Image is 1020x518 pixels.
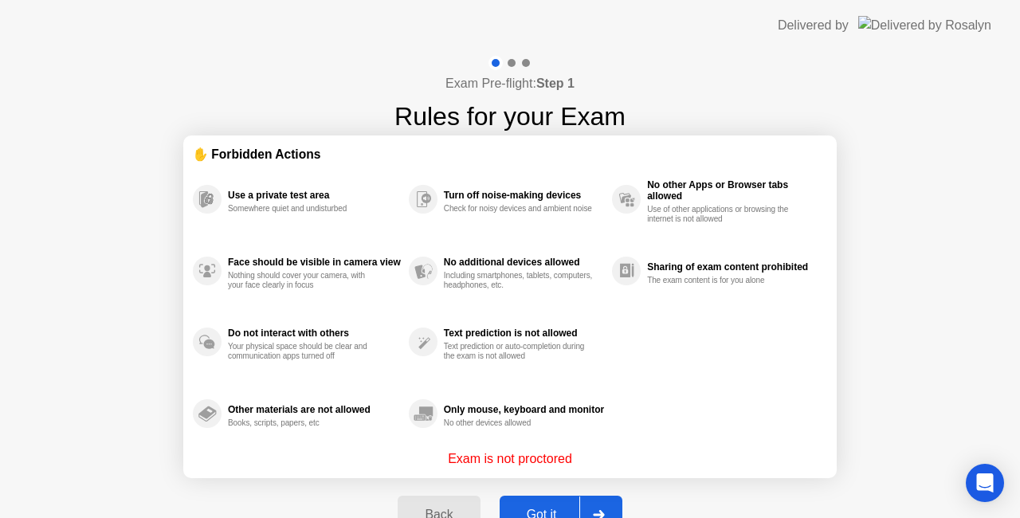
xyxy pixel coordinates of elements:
[444,328,604,339] div: Text prediction is not allowed
[966,464,1004,502] div: Open Intercom Messenger
[445,74,575,93] h4: Exam Pre-flight:
[444,342,594,361] div: Text prediction or auto-completion during the exam is not allowed
[444,204,594,214] div: Check for noisy devices and ambient noise
[228,204,379,214] div: Somewhere quiet and undisturbed
[444,404,604,415] div: Only mouse, keyboard and monitor
[647,205,798,224] div: Use of other applications or browsing the internet is not allowed
[228,190,401,201] div: Use a private test area
[394,97,626,135] h1: Rules for your Exam
[778,16,849,35] div: Delivered by
[444,271,594,290] div: Including smartphones, tablets, computers, headphones, etc.
[647,261,819,273] div: Sharing of exam content prohibited
[228,342,379,361] div: Your physical space should be clear and communication apps turned off
[228,404,401,415] div: Other materials are not allowed
[444,418,594,428] div: No other devices allowed
[448,449,572,469] p: Exam is not proctored
[193,145,827,163] div: ✋ Forbidden Actions
[647,276,798,285] div: The exam content is for you alone
[228,271,379,290] div: Nothing should cover your camera, with your face clearly in focus
[444,190,604,201] div: Turn off noise-making devices
[228,257,401,268] div: Face should be visible in camera view
[858,16,991,34] img: Delivered by Rosalyn
[444,257,604,268] div: No additional devices allowed
[647,179,819,202] div: No other Apps or Browser tabs allowed
[228,418,379,428] div: Books, scripts, papers, etc
[536,77,575,90] b: Step 1
[228,328,401,339] div: Do not interact with others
